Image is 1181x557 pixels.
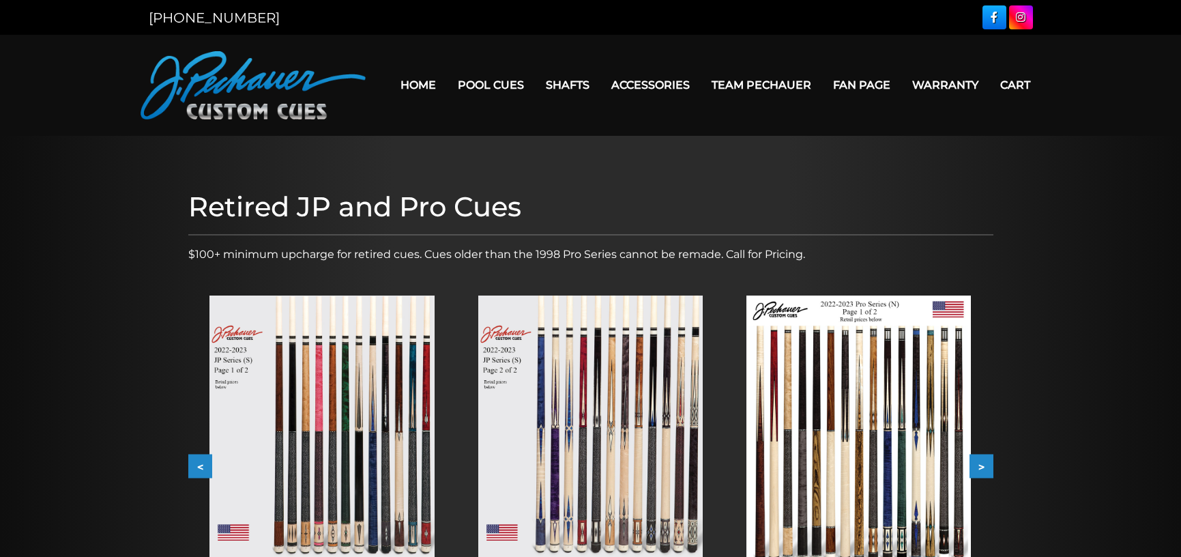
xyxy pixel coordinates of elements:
h1: Retired JP and Pro Cues [188,190,993,223]
a: Pool Cues [447,68,535,102]
a: [PHONE_NUMBER] [149,10,280,26]
a: Cart [989,68,1041,102]
img: Pechauer Custom Cues [141,51,366,119]
a: Team Pechauer [701,68,822,102]
button: < [188,455,212,479]
p: $100+ minimum upcharge for retired cues. Cues older than the 1998 Pro Series cannot be remade. Ca... [188,246,993,263]
div: Carousel Navigation [188,455,993,479]
a: Shafts [535,68,600,102]
a: Home [390,68,447,102]
a: Fan Page [822,68,901,102]
a: Warranty [901,68,989,102]
a: Accessories [600,68,701,102]
button: > [969,455,993,479]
